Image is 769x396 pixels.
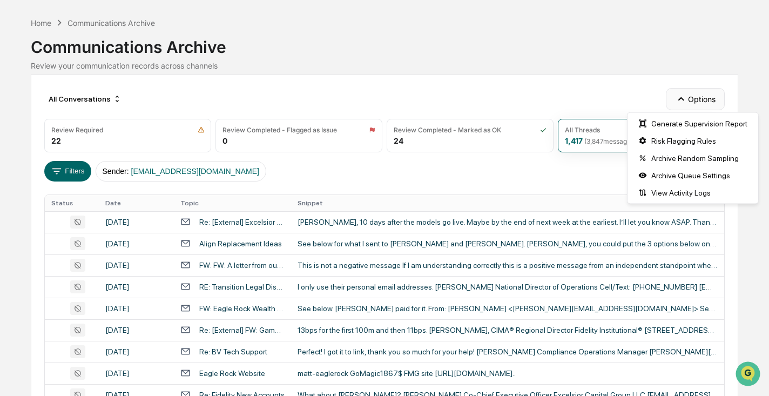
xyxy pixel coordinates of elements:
div: [DATE] [105,304,167,313]
div: 0 [222,136,227,145]
div: [DATE] [105,347,167,356]
div: Eagle Rock Website [199,369,265,378]
div: 13bps for the first 100m and then 11bps. [PERSON_NAME], CIMA® Regional Director Fidelity Institut... [298,326,718,334]
div: [DATE] [105,261,167,270]
div: 24 [394,136,403,145]
div: Align Replacement Ideas [199,239,282,248]
div: Review your communication records across channels [31,61,738,70]
div: RE: Transition Legal Discussion [199,283,285,291]
div: Re: [External] FW: Gamma [199,326,285,334]
span: Data Lookup [22,157,68,167]
div: Review Completed - Marked as OK [394,126,501,134]
div: Communications Archive [31,29,738,57]
div: All Threads [565,126,600,134]
div: Start new chat [37,83,177,93]
div: 22 [51,136,61,145]
div: See below. [PERSON_NAME] paid for it. From: [PERSON_NAME] <[PERSON_NAME][EMAIL_ADDRESS][DOMAIN_NA... [298,304,718,313]
div: Communications Archive [68,18,155,28]
div: 🔎 [11,158,19,166]
span: [EMAIL_ADDRESS][DOMAIN_NAME] [131,167,259,176]
p: How can we help? [11,23,197,40]
button: Start new chat [184,86,197,99]
div: [DATE] [105,239,167,248]
th: Status [45,195,99,211]
iframe: Open customer support [734,360,764,390]
img: icon [540,126,547,133]
a: 🔎Data Lookup [6,152,72,172]
div: This is not a negative message If I am understanding correctly this is a positive message from an... [298,261,718,270]
span: Attestations [89,136,134,147]
div: [DATE] [105,369,167,378]
div: Home [31,18,51,28]
span: Preclearance [22,136,70,147]
div: View Activity Logs [630,184,756,202]
button: Filters [44,161,91,182]
div: [DATE] [105,283,167,291]
button: Sender:[EMAIL_ADDRESS][DOMAIN_NAME] [96,161,266,182]
div: Risk Flagging Rules [630,132,756,150]
div: Archive Random Sampling [630,150,756,167]
a: 🗄️Attestations [74,132,138,151]
div: See below for what I sent to [PERSON_NAME] and [PERSON_NAME]. [PERSON_NAME], you could put the 3 ... [298,239,718,248]
img: 1746055101610-c473b297-6a78-478c-a979-82029cc54cd1 [11,83,30,102]
div: [DATE] [105,218,167,226]
div: Archive Queue Settings [630,167,756,184]
div: Generate Supervision Report [630,115,756,132]
th: Date [99,195,174,211]
button: Options [666,88,725,110]
th: Snippet [291,195,724,211]
a: Powered byPylon [76,183,131,191]
span: Pylon [107,183,131,191]
div: I only use their personal email addresses. [PERSON_NAME] National Director of Operations Cell/Tex... [298,283,718,291]
div: 🗄️ [78,137,87,146]
div: We're available if you need us! [37,93,137,102]
div: Re: BV Tech Support [199,347,267,356]
div: FW: Eagle Rock Wealth Management ([PERSON_NAME] and [PERSON_NAME]) [199,304,285,313]
div: Review Required [51,126,103,134]
div: [DATE] [105,326,167,334]
th: Topic [174,195,291,211]
div: FW: FW: A letter from our CEO [199,261,285,270]
div: Review Completed - Flagged as Issue [222,126,337,134]
div: Options [627,112,759,204]
img: icon [198,126,205,133]
div: Re: [External] Excelsior Model Porfolios [199,218,285,226]
div: All Conversations [44,90,126,108]
div: matt-eaglerock GoMagic1867$ FMG site [URL][DOMAIN_NAME].. [298,369,718,378]
div: 🖐️ [11,137,19,146]
div: 1,417 [565,136,636,145]
div: [PERSON_NAME], 10 days after the models go live. Maybe by the end of next week at the earliest. I... [298,218,718,226]
img: icon [369,126,375,133]
span: ( 3,847 messages) [584,137,636,145]
div: Perfect! I got it to link, thank you so much for your help! [PERSON_NAME] Compliance Operations M... [298,347,718,356]
a: 🖐️Preclearance [6,132,74,151]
